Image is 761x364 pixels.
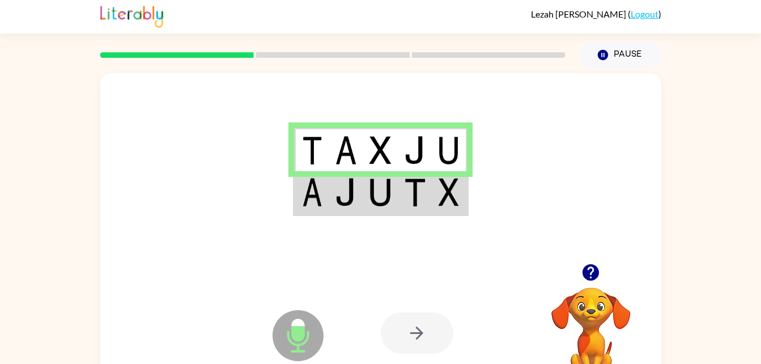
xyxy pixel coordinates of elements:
[404,178,426,206] img: t
[404,136,426,164] img: j
[631,9,658,19] a: Logout
[369,136,391,164] img: x
[335,136,356,164] img: a
[439,178,459,206] img: x
[531,9,628,19] span: Lezah [PERSON_NAME]
[579,42,661,68] button: Pause
[439,136,459,164] img: u
[531,9,661,19] div: ( )
[369,178,391,206] img: u
[302,178,322,206] img: a
[335,178,356,206] img: j
[302,136,322,164] img: t
[100,3,163,28] img: Literably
